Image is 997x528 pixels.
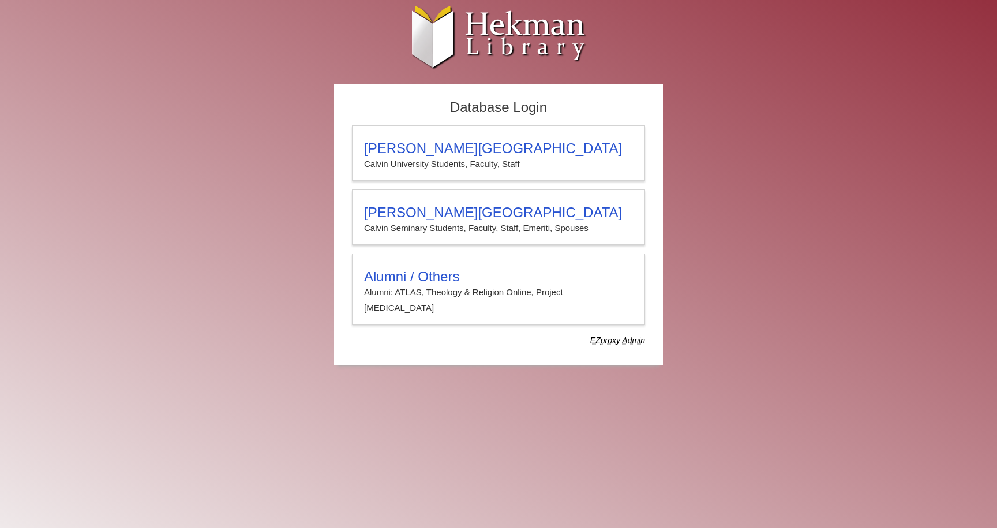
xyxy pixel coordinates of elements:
p: Calvin Seminary Students, Faculty, Staff, Emeriti, Spouses [364,221,633,236]
p: Alumni: ATLAS, Theology & Religion Online, Project [MEDICAL_DATA] [364,285,633,315]
p: Calvin University Students, Faculty, Staff [364,157,633,172]
h3: [PERSON_NAME][GEOGRAPHIC_DATA] [364,204,633,221]
h2: Database Login [346,96,651,120]
h3: Alumni / Others [364,269,633,285]
h3: [PERSON_NAME][GEOGRAPHIC_DATA] [364,140,633,157]
dfn: Use Alumni login [590,336,645,345]
a: [PERSON_NAME][GEOGRAPHIC_DATA]Calvin Seminary Students, Faculty, Staff, Emeriti, Spouses [352,189,645,245]
summary: Alumni / OthersAlumni: ATLAS, Theology & Religion Online, Project [MEDICAL_DATA] [364,269,633,315]
a: [PERSON_NAME][GEOGRAPHIC_DATA]Calvin University Students, Faculty, Staff [352,125,645,181]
